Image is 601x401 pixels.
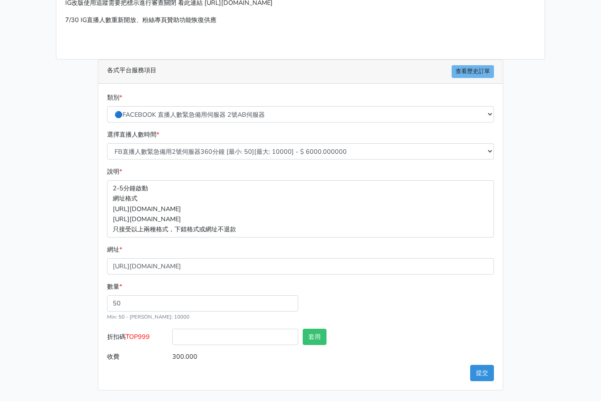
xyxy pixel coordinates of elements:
label: 類別 [107,93,122,103]
button: 提交 [470,365,494,381]
small: Min: 50 - [PERSON_NAME]: 10000 [107,313,189,320]
span: TOP999 [126,332,150,341]
div: 各式平台服務項目 [98,60,503,84]
p: 2-5分鐘啟動 網址格式 [URL][DOMAIN_NAME] [URL][DOMAIN_NAME] 只接受以上兩種格式，下錯格式或網址不退款 [107,180,494,237]
a: 查看歷史訂單 [452,65,494,78]
label: 數量 [107,282,122,292]
input: 這邊填入網址 [107,258,494,275]
label: 網址 [107,245,122,255]
label: 選擇直播人數時間 [107,130,159,140]
label: 收費 [105,349,170,365]
label: 說明 [107,167,122,177]
label: 折扣碼 [105,329,170,349]
p: 7/30 IG直播人數重新開放、粉絲專頁贊助功能恢復供應 [65,15,536,25]
button: 套用 [303,329,326,345]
